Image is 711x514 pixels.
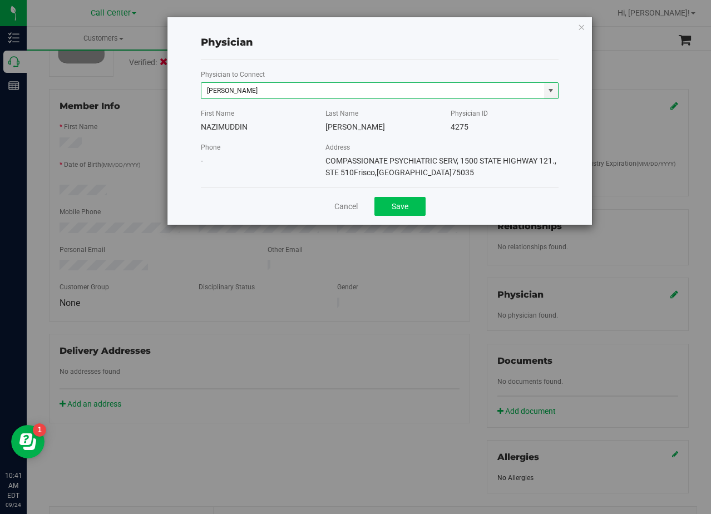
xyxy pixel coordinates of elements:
div: - [201,155,309,167]
div: [PERSON_NAME] [325,121,433,133]
label: First Name [201,108,234,118]
label: Phone [201,142,220,152]
label: Last Name [325,108,358,118]
label: Physician ID [451,108,488,118]
span: Physician [201,36,253,48]
span: [GEOGRAPHIC_DATA] [375,168,452,177]
span: COMPASSIONATE PSYCHIATRIC SERV, 1500 STATE HIGHWAY 121., STE 510 [325,156,556,177]
span: , [375,168,377,177]
label: Physician to Connect [201,70,265,80]
input: Search physician name [201,83,544,98]
iframe: Resource center [11,425,45,458]
iframe: Resource center unread badge [33,423,46,437]
span: Frisco [354,168,375,177]
button: Save [374,197,426,216]
span: select [544,83,558,98]
span: 75035 [452,168,474,177]
a: Cancel [334,201,358,212]
div: 4275 [451,121,559,133]
label: Address [325,142,350,152]
div: NAZIMUDDIN [201,121,309,133]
